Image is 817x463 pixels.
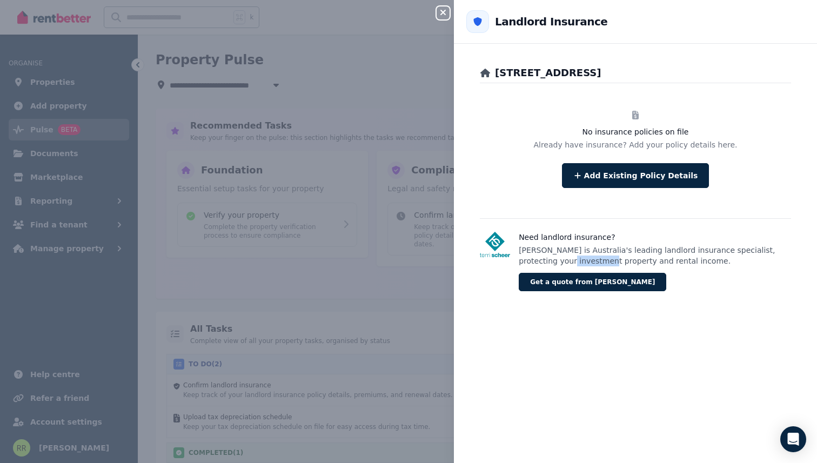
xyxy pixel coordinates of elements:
[562,163,709,188] button: Add Existing Policy Details
[480,232,510,258] img: Terri Scheer
[519,273,666,291] button: Get a quote from [PERSON_NAME]
[495,14,607,29] h2: Landlord Insurance
[519,232,791,243] h3: Need landlord insurance?
[495,65,601,80] h2: [STREET_ADDRESS]
[480,126,791,137] h3: No insurance policies on file
[519,245,791,266] p: [PERSON_NAME] is Australia's leading landlord insurance specialist, protecting your investment pr...
[780,426,806,452] div: Open Intercom Messenger
[480,139,791,150] p: Already have insurance? Add your policy details here.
